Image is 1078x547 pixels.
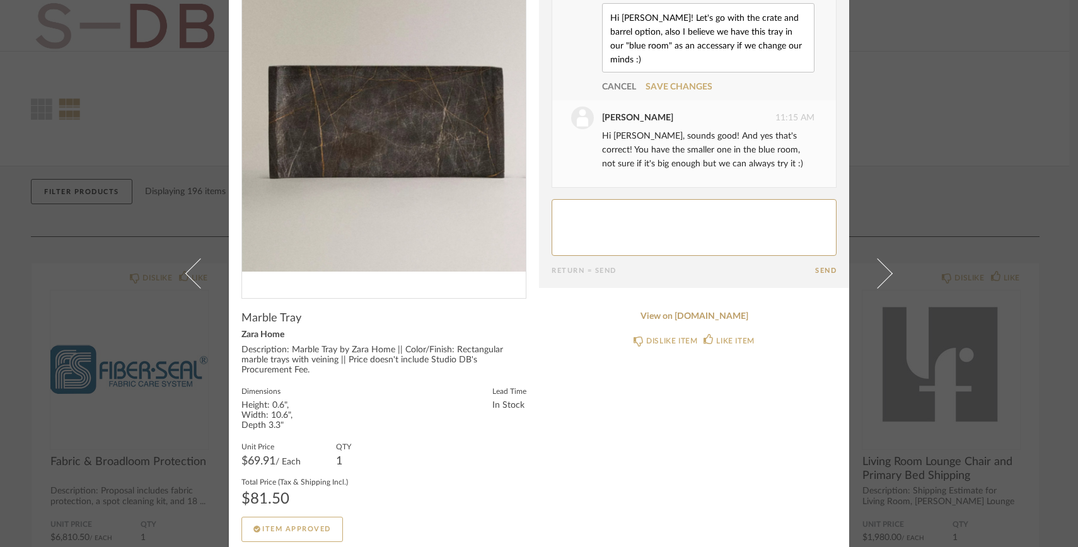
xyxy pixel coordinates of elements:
[241,492,348,507] div: $81.50
[602,83,636,91] a: Cancel
[602,129,814,171] div: Hi [PERSON_NAME], sounds good! And yes that's correct! You have the smaller one in the blue room,...
[336,456,351,466] div: 1
[241,345,526,376] div: Description: Marble Tray by Zara Home || Color/Finish: Rectangular marble trays with veining || P...
[492,401,526,411] div: In Stock
[241,441,301,451] label: Unit Price
[241,311,301,325] span: Marble Tray
[241,517,343,542] button: Item Approved
[275,458,301,466] span: / Each
[241,330,526,340] div: Zara Home
[241,401,317,431] div: Height: 0.6", Width: 10.6", Depth 3.3"
[336,441,351,451] label: QTY
[815,267,837,275] button: Send
[241,386,317,396] label: Dimensions
[241,456,275,467] span: $69.91
[602,111,673,125] div: [PERSON_NAME]
[492,386,526,396] label: Lead Time
[552,311,837,322] a: View on [DOMAIN_NAME]
[716,335,754,347] div: LIKE ITEM
[262,526,331,533] span: Item Approved
[646,83,712,91] a: Save Changes
[241,476,348,487] label: Total Price (Tax & Shipping Incl.)
[571,107,814,129] div: 11:15 AM
[646,335,697,347] div: DISLIKE ITEM
[552,267,815,275] div: Return = Send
